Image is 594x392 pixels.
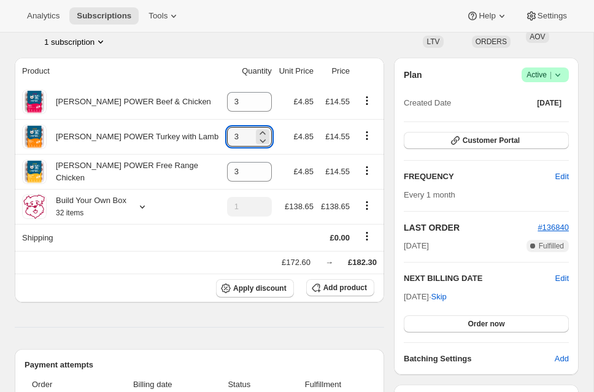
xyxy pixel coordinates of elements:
span: [DATE] [537,98,561,108]
th: Quantity [223,58,276,85]
span: LTV [426,37,439,46]
span: £182.30 [348,258,377,267]
span: Add [555,353,569,365]
span: Active [526,69,564,81]
button: Product actions [357,94,377,107]
span: Fulfilled [539,241,564,251]
span: Help [479,11,495,21]
button: Product actions [357,129,377,142]
span: | [550,70,552,80]
button: Edit [548,167,576,186]
span: £4.85 [293,132,314,141]
th: Price [317,58,353,85]
h2: Payment attempts [25,359,374,371]
a: #136840 [538,223,569,232]
img: product img [22,159,47,184]
span: £4.85 [293,167,314,176]
button: Apply discount [216,279,294,298]
span: Status [207,379,272,391]
button: Customer Portal [404,132,569,149]
button: #136840 [538,221,569,234]
img: product img [22,194,47,219]
span: £14.55 [325,167,350,176]
small: 32 items [56,209,83,217]
div: → [325,256,333,269]
th: Unit Price [276,58,317,85]
span: £0.00 [330,233,350,242]
th: Product [15,58,223,85]
span: £138.65 [285,202,314,211]
div: [PERSON_NAME] POWER Turkey with Lamb [47,131,218,143]
span: ORDERS [476,37,507,46]
button: Product actions [357,199,377,212]
span: AOV [530,33,545,41]
span: £14.55 [325,132,350,141]
span: £4.85 [293,97,314,106]
span: Order now [468,319,504,329]
div: £172.60 [282,256,310,269]
img: product img [22,90,47,114]
h2: NEXT BILLING DATE [404,272,555,285]
span: Skip [431,291,447,303]
button: Product actions [357,164,377,177]
span: Apply discount [233,283,287,293]
span: Fulfillment [279,379,367,391]
button: [DATE] [530,94,569,112]
span: £138.65 [321,202,350,211]
h2: LAST ORDER [404,221,538,234]
button: Shipping actions [357,229,377,243]
button: Help [459,7,515,25]
img: product img [22,125,47,149]
button: Add product [306,279,374,296]
button: Add [547,349,576,369]
span: [DATE] [404,240,429,252]
div: [PERSON_NAME] POWER Free Range Chicken [47,159,220,184]
span: Edit [555,171,569,183]
span: [DATE] · [404,292,447,301]
span: Analytics [27,11,60,21]
span: Settings [538,11,567,21]
span: Add product [323,283,367,293]
th: Shipping [15,224,223,251]
h6: Batching Settings [404,353,555,365]
button: Product actions [44,36,107,48]
span: Customer Portal [463,136,520,145]
span: Tools [148,11,168,21]
button: Settings [518,7,574,25]
button: Subscriptions [69,7,139,25]
button: Analytics [20,7,67,25]
span: Billing date [106,379,199,391]
button: Order now [404,315,569,332]
button: Tools [141,7,187,25]
div: Build Your Own Box [47,194,126,219]
span: £14.55 [325,97,350,106]
span: Created Date [404,97,451,109]
button: Skip [424,287,454,307]
h2: Plan [404,69,422,81]
h2: FREQUENCY [404,171,555,183]
span: Every 1 month [404,190,455,199]
div: [PERSON_NAME] POWER Beef & Chicken [47,96,211,108]
button: Edit [555,272,569,285]
span: Subscriptions [77,11,131,21]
